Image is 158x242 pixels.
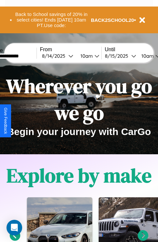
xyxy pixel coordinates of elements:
[40,47,101,53] label: From
[91,17,134,23] b: BACK2SCHOOL20
[7,162,151,189] h1: Explore by make
[3,108,8,134] div: Give Feedback
[138,53,155,59] div: 10am
[12,10,91,30] button: Back to School savings of 20% in select cities! Ends [DATE] 10am PT.Use code:
[40,53,75,59] button: 8/14/2025
[75,53,101,59] button: 10am
[7,220,22,235] div: Open Intercom Messenger
[105,53,131,59] div: 8 / 15 / 2025
[42,53,68,59] div: 8 / 14 / 2025
[77,53,94,59] div: 10am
